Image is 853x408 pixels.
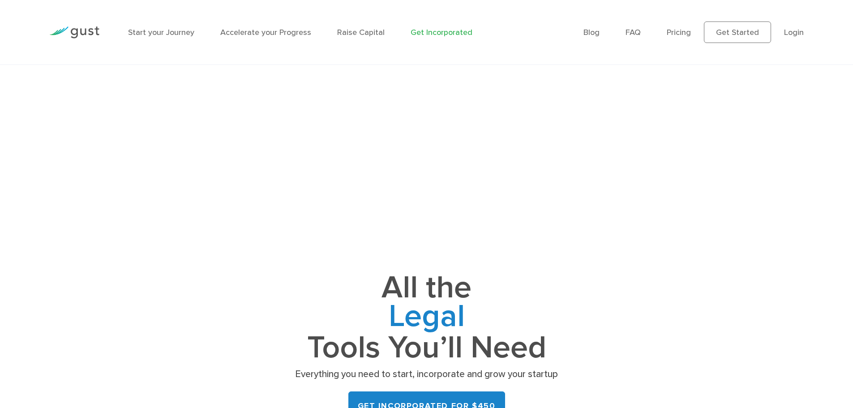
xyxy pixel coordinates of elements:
img: Gust Logo [49,26,99,39]
h1: All the Tools You’ll Need [292,274,561,362]
p: Everything you need to start, incorporate and grow your startup [292,368,561,381]
a: Start your Journey [128,28,194,37]
a: FAQ [626,28,641,37]
a: Login [784,28,804,37]
a: Get Incorporated [411,28,472,37]
a: Accelerate your Progress [220,28,311,37]
a: Get Started [704,21,771,43]
a: Blog [583,28,600,37]
span: Legal [292,302,561,334]
a: Pricing [667,28,691,37]
a: Raise Capital [337,28,385,37]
